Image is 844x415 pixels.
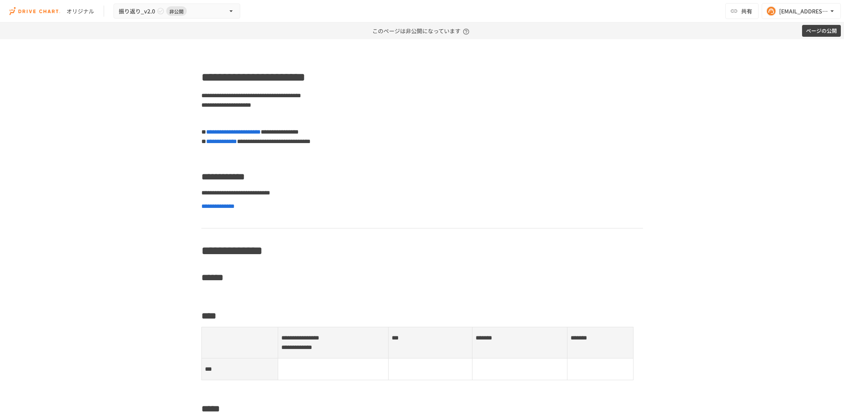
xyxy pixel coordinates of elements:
div: [EMAIL_ADDRESS][DOMAIN_NAME] [779,6,828,16]
button: ページの公開 [802,25,841,37]
button: 共有 [725,3,759,19]
button: 振り返り_v2.0非公開 [114,4,240,19]
div: オリジナル [66,7,94,15]
img: i9VDDS9JuLRLX3JIUyK59LcYp6Y9cayLPHs4hOxMB9W [9,5,60,17]
p: このページは非公開になっています [372,23,472,39]
span: 非公開 [166,7,187,15]
span: 共有 [741,7,752,15]
span: 振り返り_v2.0 [119,6,155,16]
button: [EMAIL_ADDRESS][DOMAIN_NAME] [762,3,841,19]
